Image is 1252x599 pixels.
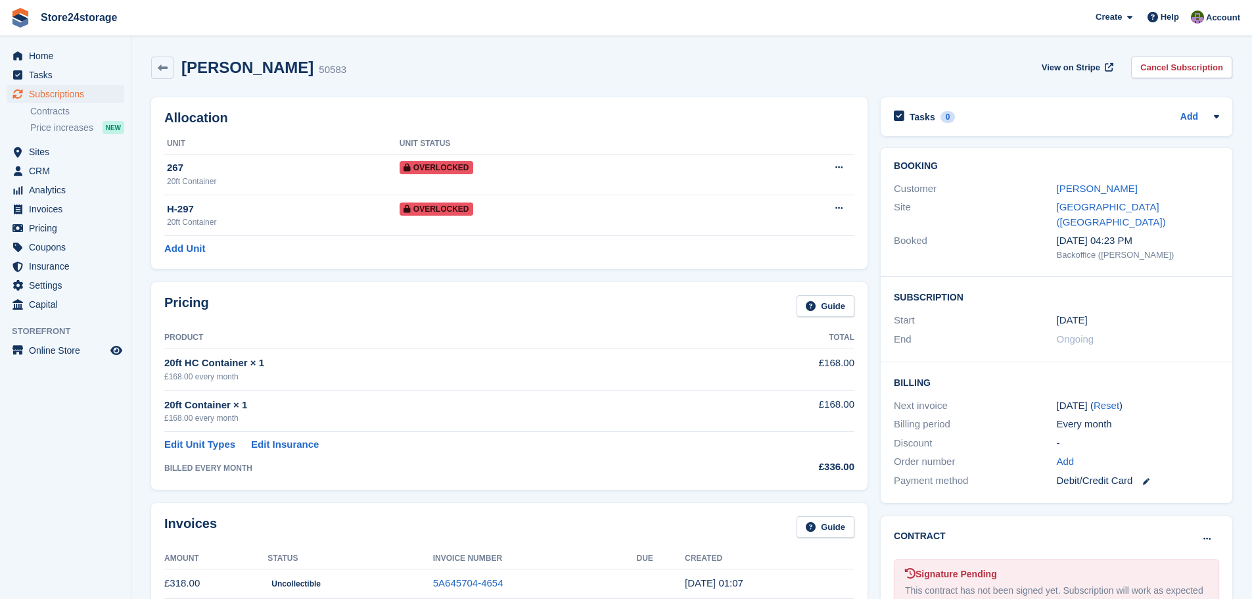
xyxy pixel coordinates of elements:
[400,161,473,174] span: Overlocked
[11,8,30,28] img: stora-icon-8386f47178a22dfd0bd8f6a31ec36ba5ce8667c1dd55bd0f319d3a0aa187defe.svg
[103,121,124,134] div: NEW
[164,133,400,155] th: Unit
[29,200,108,218] span: Invoices
[181,59,313,76] h2: [PERSON_NAME]
[29,276,108,295] span: Settings
[7,238,124,256] a: menu
[1057,233,1219,249] div: [DATE] 04:23 PM
[7,219,124,237] a: menu
[1057,201,1166,228] a: [GEOGRAPHIC_DATA] ([GEOGRAPHIC_DATA])
[29,66,108,84] span: Tasks
[894,436,1056,451] div: Discount
[1161,11,1179,24] span: Help
[29,219,108,237] span: Pricing
[1057,473,1219,489] div: Debit/Credit Card
[894,398,1056,414] div: Next invoice
[7,257,124,276] a: menu
[1057,436,1219,451] div: -
[251,437,319,452] a: Edit Insurance
[29,341,108,360] span: Online Store
[894,200,1056,229] div: Site
[29,143,108,161] span: Sites
[29,162,108,180] span: CRM
[30,120,124,135] a: Price increases NEW
[30,105,124,118] a: Contracts
[725,327,854,348] th: Total
[894,417,1056,432] div: Billing period
[797,516,854,538] a: Guide
[725,348,854,390] td: £168.00
[35,7,123,28] a: Store24storage
[1057,249,1219,262] div: Backoffice ([PERSON_NAME])
[1206,11,1240,24] span: Account
[7,85,124,103] a: menu
[7,162,124,180] a: menu
[164,327,725,348] th: Product
[1057,333,1094,345] span: Ongoing
[894,181,1056,197] div: Customer
[433,577,503,588] a: 5A645704-4654
[267,577,325,590] span: Uncollectible
[29,257,108,276] span: Insurance
[164,516,217,538] h2: Invoices
[29,238,108,256] span: Coupons
[164,398,725,413] div: 20ft Container × 1
[12,325,131,338] span: Storefront
[797,295,854,317] a: Guide
[29,181,108,199] span: Analytics
[1057,398,1219,414] div: [DATE] ( )
[7,276,124,295] a: menu
[894,332,1056,347] div: End
[167,216,400,228] div: 20ft Container
[319,62,346,78] div: 50583
[894,313,1056,328] div: Start
[1191,11,1204,24] img: Jane Welch
[164,295,209,317] h2: Pricing
[1057,417,1219,432] div: Every month
[30,122,93,134] span: Price increases
[894,529,946,543] h2: Contract
[7,341,124,360] a: menu
[167,160,400,176] div: 267
[1131,57,1232,78] a: Cancel Subscription
[400,133,730,155] th: Unit Status
[7,200,124,218] a: menu
[164,371,725,383] div: £168.00 every month
[7,66,124,84] a: menu
[894,473,1056,489] div: Payment method
[905,567,1208,581] div: Signature Pending
[636,548,685,569] th: Due
[167,202,400,217] div: H-297
[685,577,743,588] time: 2025-08-01 00:07:37 UTC
[7,295,124,314] a: menu
[940,111,956,123] div: 0
[1057,183,1138,194] a: [PERSON_NAME]
[1057,454,1075,469] a: Add
[725,460,854,475] div: £336.00
[894,233,1056,261] div: Booked
[400,203,473,216] span: Overlocked
[894,375,1219,389] h2: Billing
[1036,57,1116,78] a: View on Stripe
[725,390,854,431] td: £168.00
[1057,313,1088,328] time: 2024-09-01 00:00:00 UTC
[108,343,124,358] a: Preview store
[1096,11,1122,24] span: Create
[29,85,108,103] span: Subscriptions
[7,181,124,199] a: menu
[685,548,854,569] th: Created
[167,176,400,187] div: 20ft Container
[29,295,108,314] span: Capital
[1180,110,1198,125] a: Add
[7,143,124,161] a: menu
[894,454,1056,469] div: Order number
[164,437,235,452] a: Edit Unit Types
[267,548,432,569] th: Status
[894,290,1219,303] h2: Subscription
[894,161,1219,172] h2: Booking
[29,47,108,65] span: Home
[164,110,854,126] h2: Allocation
[7,47,124,65] a: menu
[1042,61,1100,74] span: View on Stripe
[164,569,267,598] td: £318.00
